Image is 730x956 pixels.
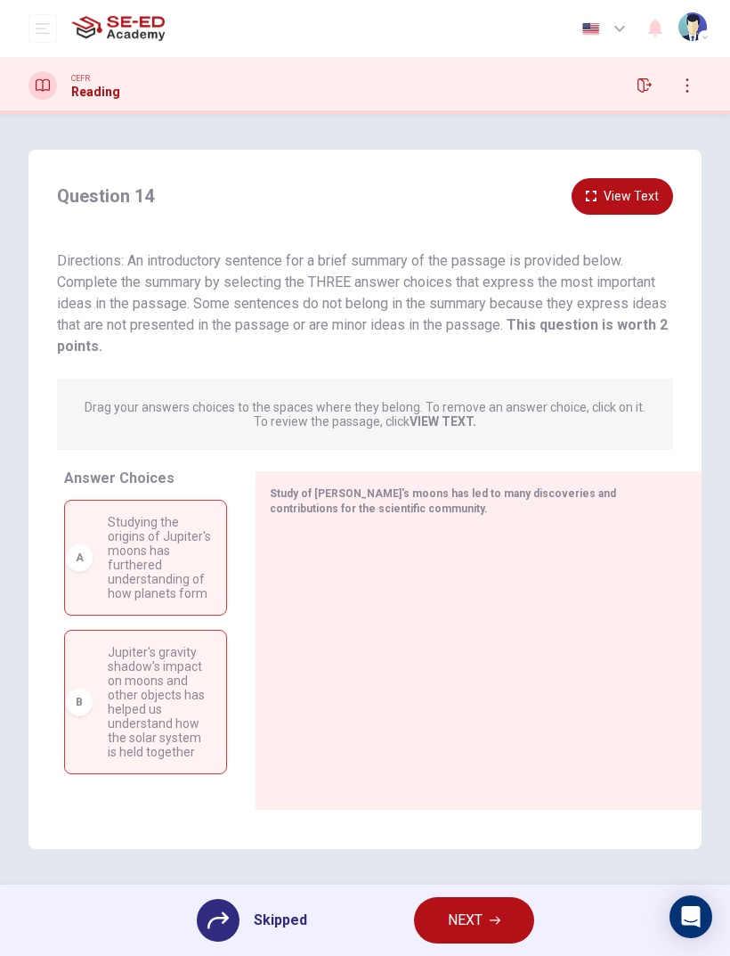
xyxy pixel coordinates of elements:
[414,897,534,944] button: NEXT
[64,470,174,486] span: Answer Choices
[254,913,307,927] span: Skipped
[28,14,57,43] button: open mobile menu
[669,895,712,938] div: Open Intercom Messenger
[71,11,165,46] img: SE-ED Academy logo
[678,12,707,41] img: Profile picture
[57,316,668,355] strong: This question is worth 2 points.
[57,252,668,355] span: Directions: An introductory sentence for a brief summary of the passage is provided below. Comple...
[57,182,154,210] h4: Question 14
[410,414,476,429] strong: VIEW TEXT.
[71,72,90,85] span: CEFR
[85,400,645,429] p: Drag your answers choices to the spaces where they belong. To remove an answer choice, click on i...
[270,487,616,515] span: Study of [PERSON_NAME]'s moons has led to many discoveries and contributions for the scientific c...
[572,178,673,215] button: View Text
[65,543,93,572] div: A
[448,908,483,933] span: NEXT
[108,645,212,759] span: Jupiter's gravity shadow's impact on moons and other objects has helped us understand how the sol...
[108,515,212,601] span: Studying the origins of Jupiter's moons has furthered understanding of how planets form
[71,85,120,99] h1: Reading
[65,688,93,716] div: B
[580,22,602,36] img: en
